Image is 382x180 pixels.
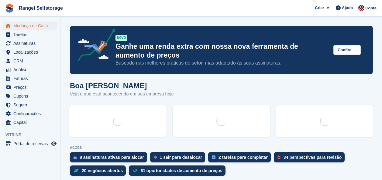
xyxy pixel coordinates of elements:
[333,45,361,55] button: Confira →
[3,48,57,56] a: menu
[16,3,65,13] a: Rangel Selfstorage
[115,60,329,66] p: Baseado nas melhores práticas do setor, mas adaptado às suas assinaturas.
[129,165,228,179] a: 61 oportunidades de aumento de preços
[342,5,353,11] span: Ajuda
[13,92,50,100] span: Cupons
[160,155,202,160] div: 1 sair para desalocar
[13,139,50,148] span: Portal de reservas
[70,82,174,90] h1: Boa [PERSON_NAME]
[13,30,50,39] span: Tarefas
[5,132,60,138] span: Vitrine
[13,39,50,48] span: Assinaturas
[13,118,50,127] span: Capital
[82,168,123,173] div: 20 negócios abertos
[13,83,50,92] span: Preços
[13,57,50,65] span: CRM
[3,83,57,92] a: menu
[284,155,342,160] div: 34 perspectivas para revisão
[74,168,79,173] img: deal-1b604bf984904fb50ccaf53a9ad4b4a5d6e5aea283cecdc64d6e3604feb123c2.svg
[365,5,377,11] span: Conta
[315,5,324,11] span: Criar
[13,48,50,56] span: Localizações
[150,152,208,165] a: 1 sair para desalocar
[277,155,280,159] img: prospect-51fa495bee0391a8d652442698ab0144808aea92771e9ea1ae160a38d050c398.svg
[219,155,268,160] div: 2 tarefas para completar
[70,146,373,150] p: AÇÕES
[3,101,57,109] a: menu
[115,35,127,41] div: NOVO
[13,22,50,30] span: Mudança de Casa
[3,139,57,148] a: menu
[3,39,57,48] a: menu
[3,118,57,127] a: menu
[13,74,50,83] span: Faturas
[3,74,57,83] a: menu
[3,109,57,118] a: menu
[70,165,129,179] a: 20 negócios abertos
[74,155,77,159] img: active_subscription_to_allocate_icon-d502201f5373d7db506a760aba3b589e785aa758c864c3986d89f69b8ff3...
[132,169,137,172] img: price_increase_opportunities-93ffe204e8149a01c8c9dc8f82e8f89637d9d84a8eef4429ea346261dce0b2c0.svg
[70,91,174,98] p: Veja o que está acontecendo em sua empresa hoje
[3,92,57,100] a: menu
[140,168,222,173] div: 61 oportunidades de aumento de preços
[73,29,115,63] img: price-adjustments-announcement-icon-8257ccfd72463d97f412b2fc003d46551f7dbcb40ab6d574587a9cd5c0d94...
[358,5,364,11] img: Diana Moreira
[274,152,348,165] a: 34 perspectivas para revisão
[208,152,274,165] a: 2 tarefas para completar
[3,65,57,74] a: menu
[3,22,57,30] a: menu
[80,155,144,160] div: 8 assinaturas ativas para alocar
[13,65,50,74] span: Análise
[13,101,50,109] span: Seguro
[5,4,14,13] img: stora-icon-8386f47178a22dfd0bd8f6a31ec36ba5ce8667c1dd55bd0f319d3a0aa187defe.svg
[212,155,215,159] img: task-75834270c22a3079a89374b754ae025e5fb1db73e45f91037f5363f120a921f8.svg
[115,42,329,60] p: Ganhe uma renda extra com nossa nova ferramenta de aumento de preços
[154,155,157,159] img: move_outs_to_deallocate_icon-f764333ba52eb49d3ac5e1228854f67142a1ed5810a6f6cc68b1a99e826820c5.svg
[3,30,57,39] a: menu
[50,140,57,147] a: Loja de pré-visualização
[3,57,57,65] a: menu
[13,109,50,118] span: Configurações
[70,152,150,165] a: 8 assinaturas ativas para alocar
